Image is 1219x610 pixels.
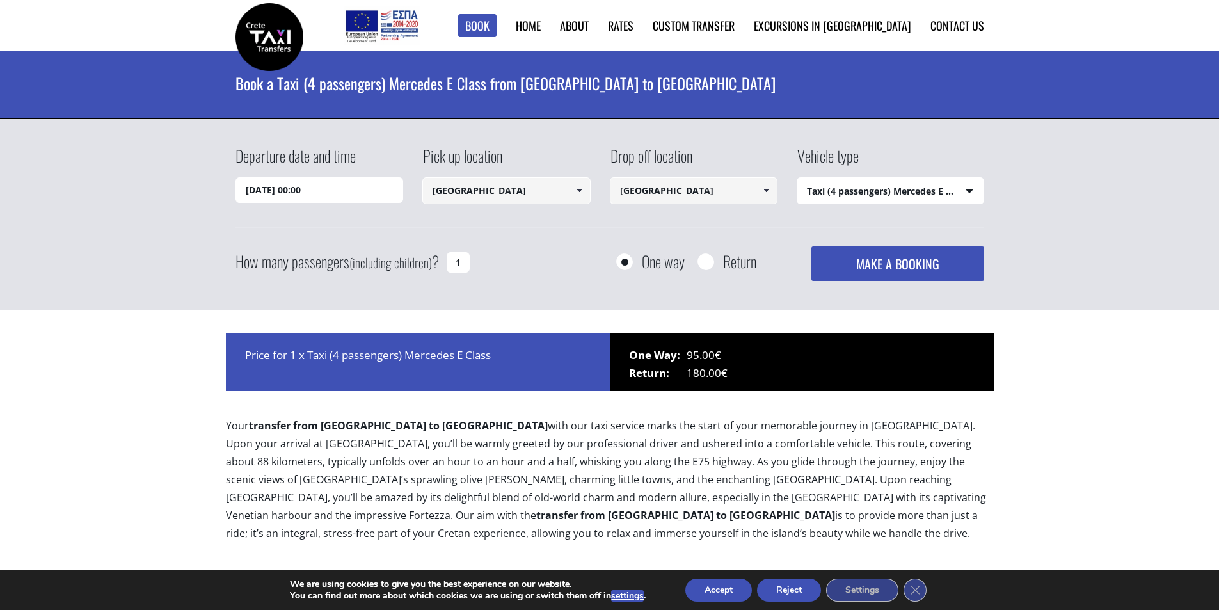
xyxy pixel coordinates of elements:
[568,177,589,204] a: Show All Items
[930,17,984,34] a: Contact us
[904,579,927,602] button: Close GDPR Cookie Banner
[610,145,692,177] label: Drop off location
[756,177,777,204] a: Show All Items
[826,579,898,602] button: Settings
[629,346,687,364] span: One Way:
[560,17,589,34] a: About
[629,364,687,382] span: Return:
[344,6,420,45] img: e-bannersEUERDF180X90.jpg
[608,17,633,34] a: Rates
[235,3,303,71] img: Crete Taxi Transfers | Book a Taxi transfer from Heraklion airport to Rethymnon city | Crete Taxi...
[797,178,984,205] span: Taxi (4 passengers) Mercedes E Class
[811,246,984,281] button: MAKE A BOOKING
[349,253,432,272] small: (including children)
[797,145,859,177] label: Vehicle type
[610,333,994,391] div: 95.00€ 180.00€
[611,590,644,602] button: settings
[757,579,821,602] button: Reject
[422,145,502,177] label: Pick up location
[642,253,685,269] label: One way
[422,177,591,204] input: Select pickup location
[235,51,984,115] h1: Book a Taxi (4 passengers) Mercedes E Class from [GEOGRAPHIC_DATA] to [GEOGRAPHIC_DATA]
[653,17,735,34] a: Custom Transfer
[754,17,911,34] a: Excursions in [GEOGRAPHIC_DATA]
[458,14,497,38] a: Book
[610,177,778,204] input: Select drop-off location
[249,419,548,433] b: transfer from [GEOGRAPHIC_DATA] to [GEOGRAPHIC_DATA]
[226,333,610,391] div: Price for 1 x Taxi (4 passengers) Mercedes E Class
[235,246,439,278] label: How many passengers ?
[235,29,303,42] a: Crete Taxi Transfers | Book a Taxi transfer from Heraklion airport to Rethymnon city | Crete Taxi...
[226,417,994,553] p: Your with our taxi service marks the start of your memorable journey in [GEOGRAPHIC_DATA]. Upon y...
[290,579,646,590] p: We are using cookies to give you the best experience on our website.
[290,590,646,602] p: You can find out more about which cookies we are using or switch them off in .
[516,17,541,34] a: Home
[235,145,356,177] label: Departure date and time
[536,508,835,522] b: transfer from [GEOGRAPHIC_DATA] to [GEOGRAPHIC_DATA]
[723,253,756,269] label: Return
[685,579,752,602] button: Accept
